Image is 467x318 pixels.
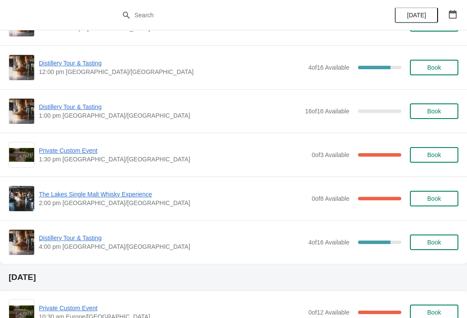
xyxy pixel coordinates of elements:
img: Distillery Tour & Tasting | | 1:00 pm Europe/London [9,99,34,124]
span: Distillery Tour & Tasting [39,59,304,67]
span: Private Custom Event [39,146,307,155]
img: Distillery Tour & Tasting | | 12:00 pm Europe/London [9,55,34,80]
span: 1:00 pm [GEOGRAPHIC_DATA]/[GEOGRAPHIC_DATA] [39,111,301,120]
span: 2:00 pm [GEOGRAPHIC_DATA]/[GEOGRAPHIC_DATA] [39,199,307,207]
span: 16 of 16 Available [305,108,349,115]
button: [DATE] [395,7,438,23]
button: Book [410,234,458,250]
h2: [DATE] [9,273,458,282]
span: 1:30 pm [GEOGRAPHIC_DATA]/[GEOGRAPHIC_DATA] [39,155,307,164]
img: Private Custom Event | | 1:30 pm Europe/London [9,148,34,162]
img: Distillery Tour & Tasting | | 4:00 pm Europe/London [9,230,34,255]
span: 0 of 12 Available [308,309,349,316]
span: The Lakes Single Malt Whisky Experience [39,190,307,199]
button: Book [410,191,458,206]
span: Book [427,108,441,115]
span: 4:00 pm [GEOGRAPHIC_DATA]/[GEOGRAPHIC_DATA] [39,242,304,251]
span: 4 of 16 Available [308,64,349,71]
span: 0 of 3 Available [312,151,349,158]
button: Book [410,103,458,119]
span: Book [427,64,441,71]
span: Book [427,309,441,316]
button: Book [410,60,458,75]
span: Private Custom Event [39,304,304,312]
span: Distillery Tour & Tasting [39,103,301,111]
input: Search [134,7,350,23]
span: Book [427,239,441,246]
span: Distillery Tour & Tasting [39,234,304,242]
button: Book [410,147,458,163]
span: Book [427,151,441,158]
span: [DATE] [407,12,426,19]
img: The Lakes Single Malt Whisky Experience | | 2:00 pm Europe/London [9,186,34,211]
span: 12:00 pm [GEOGRAPHIC_DATA]/[GEOGRAPHIC_DATA] [39,67,304,76]
span: 0 of 8 Available [312,195,349,202]
span: Book [427,195,441,202]
span: 4 of 16 Available [308,239,349,246]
